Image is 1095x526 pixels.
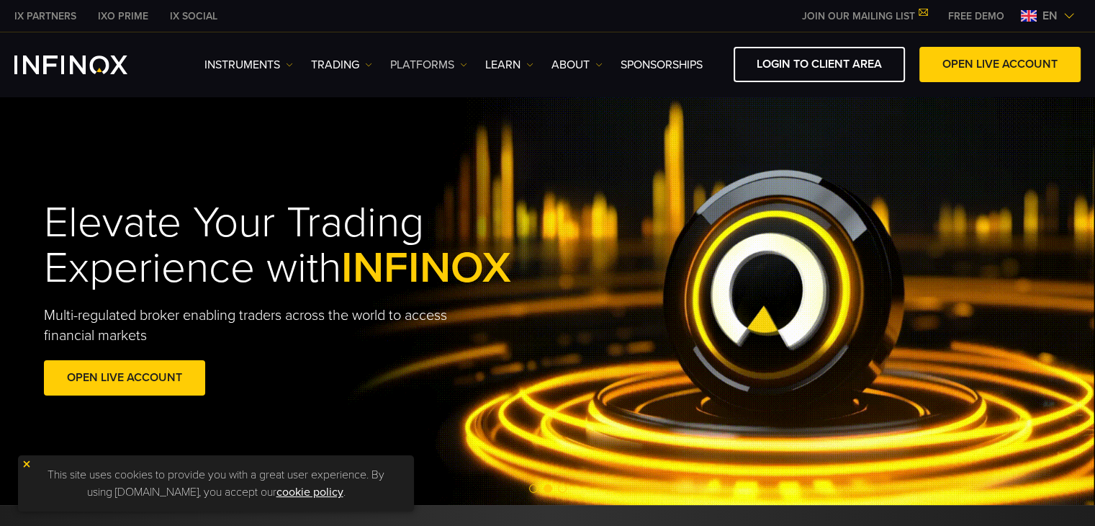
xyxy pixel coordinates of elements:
[791,10,937,22] a: JOIN OUR MAILING LIST
[44,306,472,346] p: Multi-regulated broker enabling traders across the world to access financial markets
[734,47,905,82] a: LOGIN TO CLIENT AREA
[341,242,511,294] span: INFINOX
[204,56,293,73] a: Instruments
[44,200,578,291] h1: Elevate Your Trading Experience with
[44,360,205,396] a: OPEN LIVE ACCOUNT
[558,484,567,493] span: Go to slide 3
[276,485,343,499] a: cookie policy
[919,47,1081,82] a: OPEN LIVE ACCOUNT
[621,56,703,73] a: SPONSORSHIPS
[159,9,228,24] a: INFINOX
[390,56,467,73] a: PLATFORMS
[4,9,87,24] a: INFINOX
[1037,7,1063,24] span: en
[485,56,533,73] a: Learn
[25,463,407,504] p: This site uses cookies to provide you with a great user experience. By using [DOMAIN_NAME], you a...
[937,9,1015,24] a: INFINOX MENU
[529,484,538,493] span: Go to slide 1
[311,56,372,73] a: TRADING
[14,55,161,74] a: INFINOX Logo
[544,484,552,493] span: Go to slide 2
[551,56,603,73] a: ABOUT
[87,9,159,24] a: INFINOX
[22,459,32,469] img: yellow close icon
